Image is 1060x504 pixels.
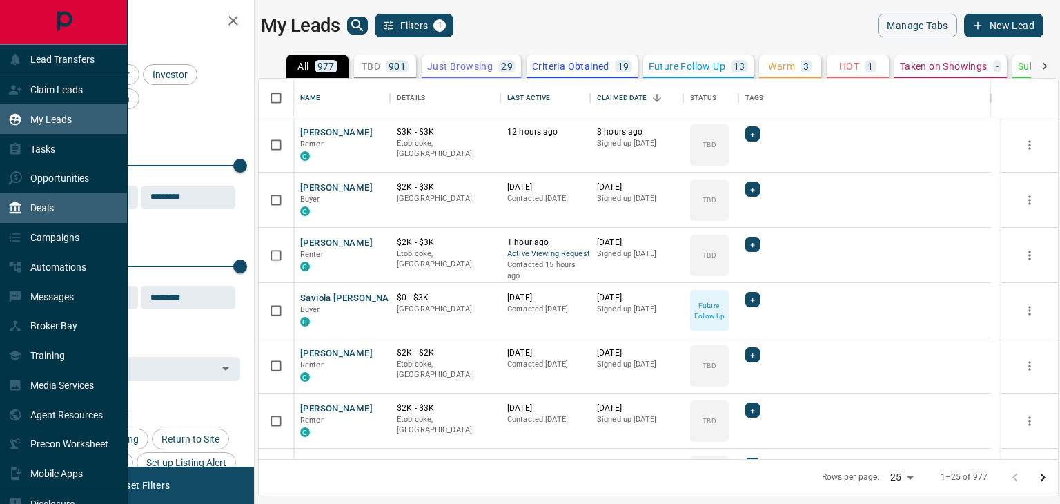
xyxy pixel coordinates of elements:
button: [PERSON_NAME] [300,403,373,416]
span: Renter [300,139,324,148]
span: Active Viewing Request [507,249,583,260]
p: 977 [317,61,335,71]
p: $2K - $3K [397,182,493,193]
p: TBD [703,195,716,205]
span: Return to Site [157,434,224,445]
p: 19 [618,61,629,71]
p: [DATE] [597,292,676,304]
div: Details [390,79,500,117]
p: Contacted [DATE] [507,414,583,425]
p: - [996,61,999,71]
button: [PERSON_NAME] [300,182,373,195]
p: Criteria Obtained [532,61,609,71]
span: + [750,238,755,251]
button: Filters1 [375,14,454,37]
button: Open [216,359,235,378]
button: search button [347,17,368,35]
p: [DATE] [597,347,676,359]
button: more [1019,411,1040,432]
span: + [750,293,755,307]
p: Contacted 15 hours ago [507,260,583,281]
p: $0 - $3K [397,292,493,304]
p: 29 [501,61,513,71]
span: + [750,403,755,417]
span: + [750,182,755,196]
p: Etobicoke, [GEOGRAPHIC_DATA] [397,249,493,270]
div: Tags [738,79,991,117]
div: 25 [885,467,918,487]
span: Buyer [300,305,320,314]
span: 1 [435,21,444,30]
p: [DATE] [597,403,676,414]
div: + [745,347,760,362]
div: + [745,182,760,197]
div: + [745,237,760,252]
p: 1 [867,61,873,71]
p: 12 hours ago [507,126,583,138]
button: more [1019,245,1040,266]
p: 1 hour ago [507,237,583,249]
p: TBD [703,416,716,426]
button: more [1019,300,1040,321]
div: condos.ca [300,317,310,327]
button: [PERSON_NAME] [300,126,373,139]
p: [DATE] [507,292,583,304]
p: Signed up [DATE] [597,193,676,204]
p: 8 hours ago [597,126,676,138]
span: + [750,127,755,141]
button: Reset Filters [105,474,179,497]
button: Sort [647,88,667,108]
p: [GEOGRAPHIC_DATA] [397,304,493,315]
p: TBD [362,61,380,71]
div: condos.ca [300,372,310,382]
p: Etobicoke, [GEOGRAPHIC_DATA] [397,359,493,380]
p: [DATE] [507,403,583,414]
div: + [745,403,760,418]
p: Future Follow Up [691,300,727,321]
p: [DATE] [597,458,676,469]
p: TBD [703,250,716,260]
p: [DATE] [597,237,676,249]
p: Warm [768,61,795,71]
p: Signed up [DATE] [597,249,676,260]
span: Renter [300,250,324,259]
div: Name [300,79,321,117]
p: [DATE] [507,182,583,193]
p: $2K - $3K [397,458,493,469]
button: Manage Tabs [878,14,956,37]
span: Renter [300,360,324,369]
div: Status [683,79,738,117]
p: $2K - $3K [397,403,493,414]
div: Last Active [500,79,590,117]
div: Tags [745,79,764,117]
p: 3 [803,61,809,71]
button: Saviola [PERSON_NAME] [300,292,406,305]
p: [DATE] [507,458,583,469]
div: + [745,458,760,473]
div: Claimed Date [590,79,683,117]
p: 901 [389,61,406,71]
p: [DATE] [597,182,676,193]
button: [PERSON_NAME] [300,458,373,471]
div: condos.ca [300,206,310,216]
p: Contacted [DATE] [507,193,583,204]
p: Signed up [DATE] [597,414,676,425]
div: Claimed Date [597,79,647,117]
p: Signed up [DATE] [597,138,676,149]
p: Etobicoke, [GEOGRAPHIC_DATA] [397,414,493,436]
p: 13 [734,61,745,71]
p: Contacted [DATE] [507,304,583,315]
button: more [1019,135,1040,155]
p: $2K - $3K [397,237,493,249]
button: more [1019,190,1040,211]
p: $3K - $3K [397,126,493,138]
p: Taken on Showings [900,61,988,71]
span: + [750,458,755,472]
span: Renter [300,416,324,425]
span: + [750,348,755,362]
p: Signed up [DATE] [597,359,676,370]
div: + [745,126,760,142]
p: TBD [703,360,716,371]
p: Just Browsing [427,61,493,71]
button: [PERSON_NAME] [300,237,373,250]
